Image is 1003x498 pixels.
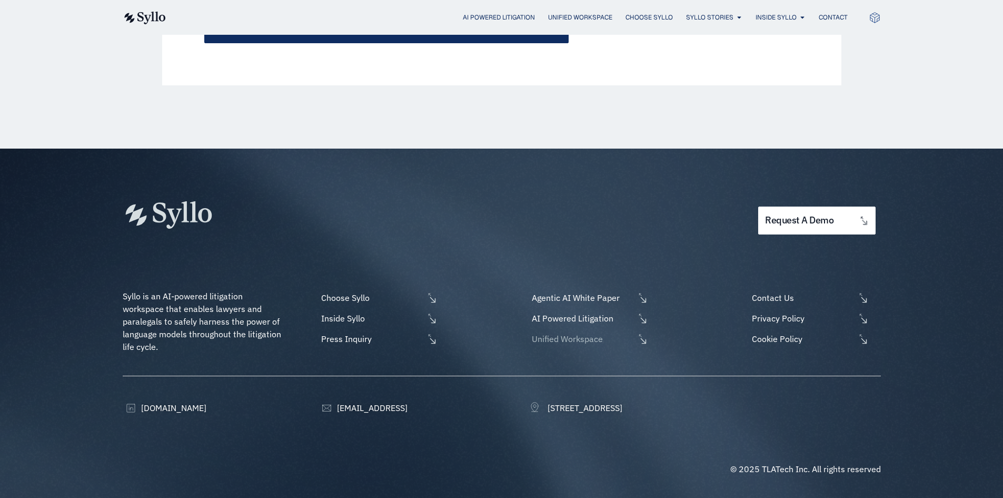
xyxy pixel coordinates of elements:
a: Choose Syllo [625,13,673,22]
a: Unified Workspace [548,13,612,22]
span: Choose Syllo [319,291,424,304]
span: Syllo is an AI-powered litigation workspace that enables lawyers and paralegals to safely harness... [123,291,283,352]
img: syllo [123,12,166,24]
a: [STREET_ADDRESS] [529,402,622,414]
a: Privacy Policy [749,312,880,325]
span: Inside Syllo [319,312,424,325]
a: Inside Syllo [319,312,438,325]
span: Agentic AI White Paper [529,291,634,304]
span: Privacy Policy [749,312,855,325]
span: Cookie Policy [749,333,855,345]
a: Cookie Policy [749,333,880,345]
a: request a demo [758,207,875,235]
a: [DOMAIN_NAME] [123,402,206,414]
a: Inside Syllo [756,13,797,22]
a: AI Powered Litigation [463,13,535,22]
a: Unified Workspace [529,333,648,345]
span: [STREET_ADDRESS] [545,402,622,414]
a: Agentic AI White Paper [529,291,648,304]
a: Choose Syllo [319,291,438,304]
span: Contact Us [749,291,855,304]
span: [DOMAIN_NAME] [138,402,206,414]
a: Contact [819,13,848,22]
span: AI Powered Litigation [529,312,634,325]
a: Syllo Stories [686,13,733,22]
div: Menu Toggle [187,13,848,23]
span: Unified Workspace [529,333,634,345]
a: AI Powered Litigation [529,312,648,325]
span: © 2025 TLATech Inc. All rights reserved [730,464,881,474]
a: Press Inquiry [319,333,438,345]
span: Press Inquiry [319,333,424,345]
a: [EMAIL_ADDRESS] [319,402,408,414]
a: Contact Us [749,291,880,304]
nav: Menu [187,13,848,23]
span: [EMAIL_ADDRESS] [334,402,408,414]
span: request a demo [765,216,833,226]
